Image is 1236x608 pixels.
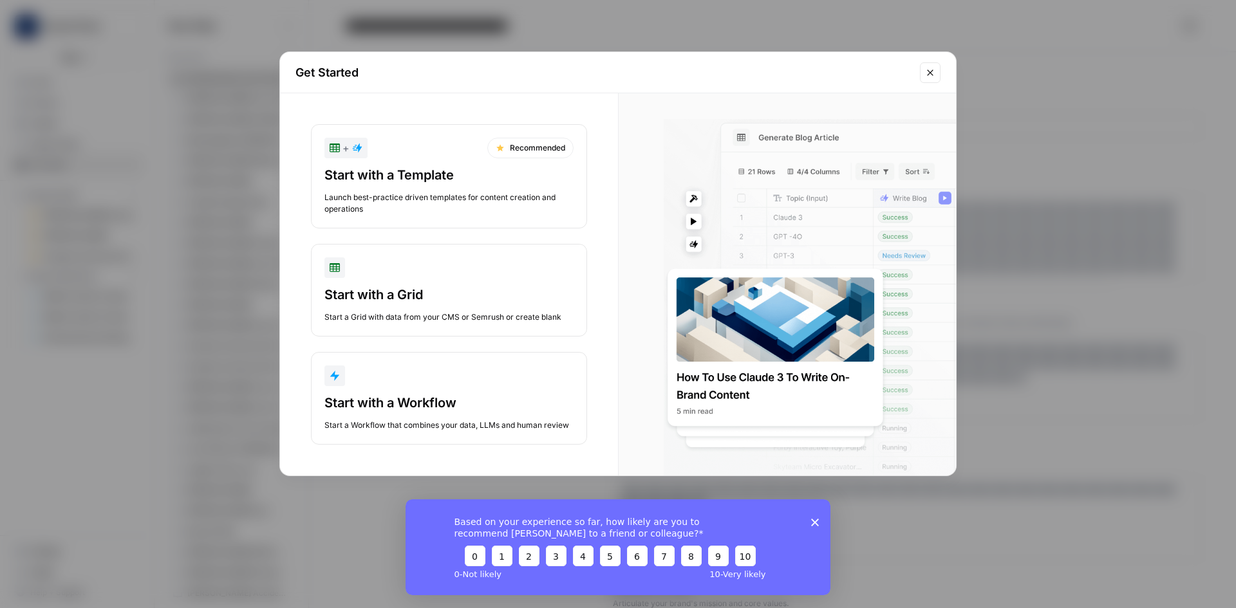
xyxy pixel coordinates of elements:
div: Recommended [487,138,574,158]
button: +RecommendedStart with a TemplateLaunch best-practice driven templates for content creation and o... [311,124,587,228]
h2: Get Started [295,64,912,82]
div: Start with a Template [324,166,574,184]
div: + [330,140,362,156]
button: Start with a WorkflowStart a Workflow that combines your data, LLMs and human review [311,352,587,445]
button: Start with a GridStart a Grid with data from your CMS or Semrush or create blank [311,244,587,336]
div: Launch best-practice driven templates for content creation and operations [324,192,574,215]
button: Close modal [920,62,941,83]
div: Start with a Grid [324,286,574,304]
div: Start a Workflow that combines your data, LLMs and human review [324,419,574,431]
div: Start with a Workflow [324,394,574,412]
div: Start a Grid with data from your CMS or Semrush or create blank [324,311,574,323]
iframe: Survey from AirOps [406,499,830,595]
